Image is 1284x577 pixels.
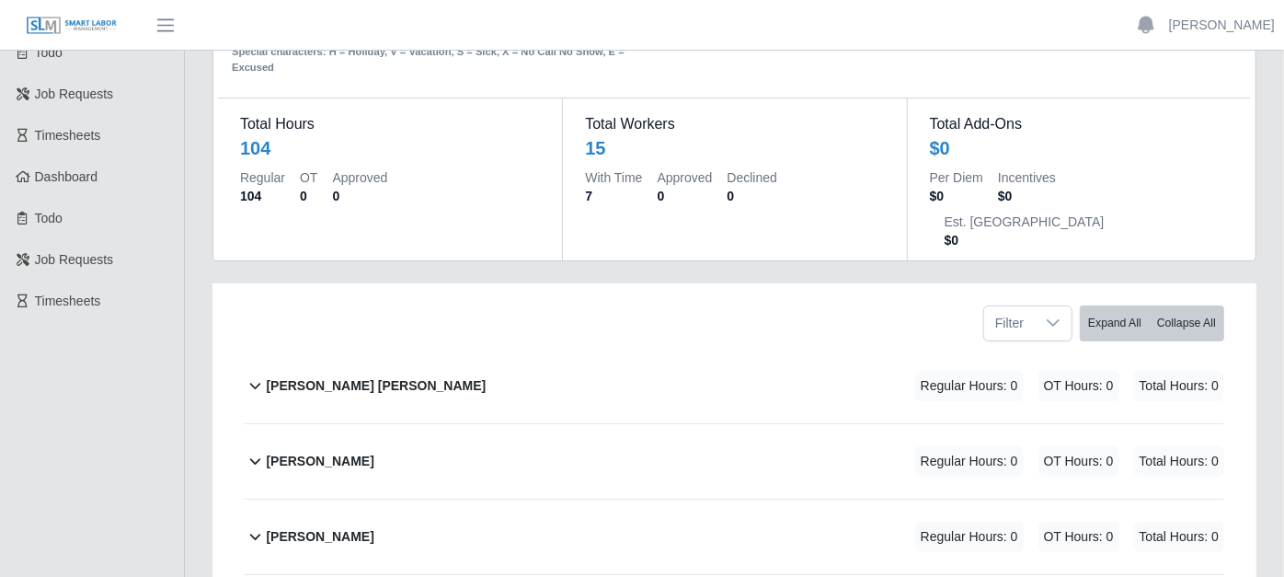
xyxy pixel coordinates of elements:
div: bulk actions [1080,306,1224,341]
span: Regular Hours: 0 [915,522,1024,552]
dd: 0 [658,187,713,205]
div: $0 [930,135,950,161]
dt: Total Add-Ons [930,113,1229,135]
button: [PERSON_NAME] [PERSON_NAME] Regular Hours: 0 OT Hours: 0 Total Hours: 0 [245,349,1224,423]
b: [PERSON_NAME] [266,452,373,471]
span: Total Hours: 0 [1134,371,1224,401]
button: [PERSON_NAME] Regular Hours: 0 OT Hours: 0 Total Hours: 0 [245,424,1224,499]
button: [PERSON_NAME] Regular Hours: 0 OT Hours: 0 Total Hours: 0 [245,500,1224,574]
dt: Per Diem [930,168,983,187]
div: Special characters: H = Holiday, V = Vacation, S = Sick, X = No Call No Show, E = Excused [232,29,635,75]
span: Timesheets [35,128,101,143]
span: Job Requests [35,87,114,101]
span: Dashboard [35,169,98,184]
dt: Approved [658,168,713,187]
button: Expand All [1080,306,1150,341]
dd: 0 [300,187,317,205]
span: Regular Hours: 0 [915,371,1024,401]
img: SLM Logo [26,16,118,36]
dt: Total Hours [240,113,540,135]
div: 104 [240,135,270,161]
dt: Incentives [998,168,1056,187]
span: Job Requests [35,252,114,267]
b: [PERSON_NAME] [266,527,373,547]
dd: 0 [332,187,387,205]
dt: Regular [240,168,285,187]
b: [PERSON_NAME] [PERSON_NAME] [266,376,486,396]
span: OT Hours: 0 [1038,522,1119,552]
button: Collapse All [1149,306,1224,341]
span: Filter [984,306,1035,340]
a: [PERSON_NAME] [1169,16,1275,35]
dt: Approved [332,168,387,187]
span: Total Hours: 0 [1134,522,1224,552]
dd: $0 [998,187,1056,205]
dt: With Time [585,168,642,187]
dd: 104 [240,187,285,205]
dd: 7 [585,187,642,205]
span: OT Hours: 0 [1038,371,1119,401]
span: Timesheets [35,294,101,308]
dt: Est. [GEOGRAPHIC_DATA] [945,213,1105,231]
span: Todo [35,45,63,60]
span: OT Hours: 0 [1038,446,1119,477]
dd: 0 [728,187,777,205]
div: 15 [585,135,605,161]
dt: OT [300,168,317,187]
span: Todo [35,211,63,225]
span: Total Hours: 0 [1134,446,1224,477]
dt: Total Workers [585,113,884,135]
dd: $0 [945,231,1105,249]
span: Regular Hours: 0 [915,446,1024,477]
dt: Declined [728,168,777,187]
dd: $0 [930,187,983,205]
